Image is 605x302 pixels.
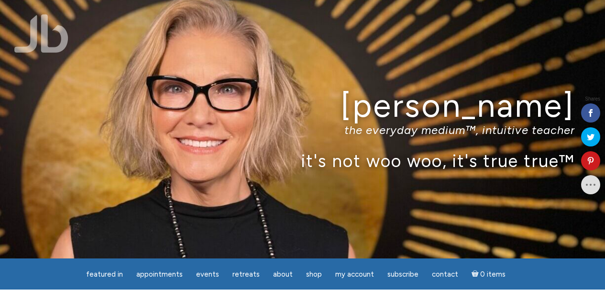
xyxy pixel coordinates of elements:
i: Cart [472,270,481,279]
a: Shop [300,265,328,284]
img: Jamie Butler. The Everyday Medium [14,14,68,53]
span: My Account [335,270,374,279]
a: Subscribe [382,265,424,284]
span: featured in [86,270,123,279]
h1: [PERSON_NAME] [31,88,575,123]
a: Retreats [227,265,265,284]
span: About [273,270,293,279]
span: Contact [432,270,458,279]
span: Appointments [136,270,183,279]
span: Subscribe [387,270,418,279]
span: Shop [306,270,322,279]
span: 0 items [480,271,506,278]
span: Events [196,270,219,279]
a: Contact [426,265,464,284]
a: My Account [330,265,380,284]
a: Events [190,265,225,284]
a: About [267,265,298,284]
span: Retreats [232,270,260,279]
a: Cart0 items [466,264,512,284]
a: featured in [80,265,129,284]
p: the everyday medium™, intuitive teacher [31,123,575,137]
p: it's not woo woo, it's true true™ [31,150,575,171]
a: Appointments [131,265,188,284]
span: Shares [585,97,600,101]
